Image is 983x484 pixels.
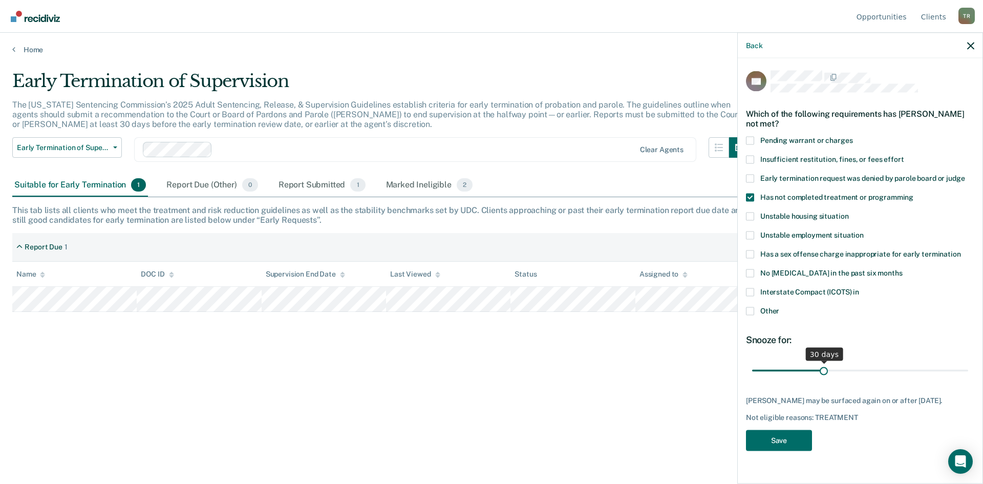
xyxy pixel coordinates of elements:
[746,41,762,50] button: Back
[276,174,368,197] div: Report Submitted
[746,334,974,345] div: Snooze for:
[515,270,537,279] div: Status
[12,174,148,197] div: Suitable for Early Termination
[12,45,971,54] a: Home
[16,270,45,279] div: Name
[746,396,974,405] div: [PERSON_NAME] may be surfaced again on or after [DATE].
[131,178,146,192] span: 1
[141,270,174,279] div: DOC ID
[640,145,683,154] div: Clear agents
[457,178,473,192] span: 2
[948,449,973,474] div: Open Intercom Messenger
[65,243,68,251] div: 1
[746,430,812,451] button: Save
[390,270,440,279] div: Last Viewed
[17,143,109,152] span: Early Termination of Supervision
[760,287,859,296] span: Interstate Compact (ICOTS) in
[760,155,904,163] span: Insufficient restitution, fines, or fees effort
[12,205,971,225] div: This tab lists all clients who meet the treatment and risk reduction guidelines as well as the st...
[958,8,975,24] button: Profile dropdown button
[242,178,258,192] span: 0
[350,178,365,192] span: 1
[806,347,843,361] div: 30 days
[164,174,260,197] div: Report Due (Other)
[760,193,913,201] span: Has not completed treatment or programming
[639,270,688,279] div: Assigned to
[384,174,475,197] div: Marked Ineligible
[958,8,975,24] div: T R
[760,212,848,220] span: Unstable housing situation
[12,71,750,100] div: Early Termination of Supervision
[25,243,62,251] div: Report Due
[746,100,974,136] div: Which of the following requirements has [PERSON_NAME] not met?
[760,136,852,144] span: Pending warrant or charges
[746,413,974,422] div: Not eligible reasons: TREATMENT
[11,11,60,22] img: Recidiviz
[760,174,965,182] span: Early termination request was denied by parole board or judge
[12,100,741,129] p: The [US_STATE] Sentencing Commission’s 2025 Adult Sentencing, Release, & Supervision Guidelines e...
[760,306,779,314] span: Other
[760,249,961,258] span: Has a sex offense charge inappropriate for early termination
[760,230,864,239] span: Unstable employment situation
[266,270,345,279] div: Supervision End Date
[760,268,902,277] span: No [MEDICAL_DATA] in the past six months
